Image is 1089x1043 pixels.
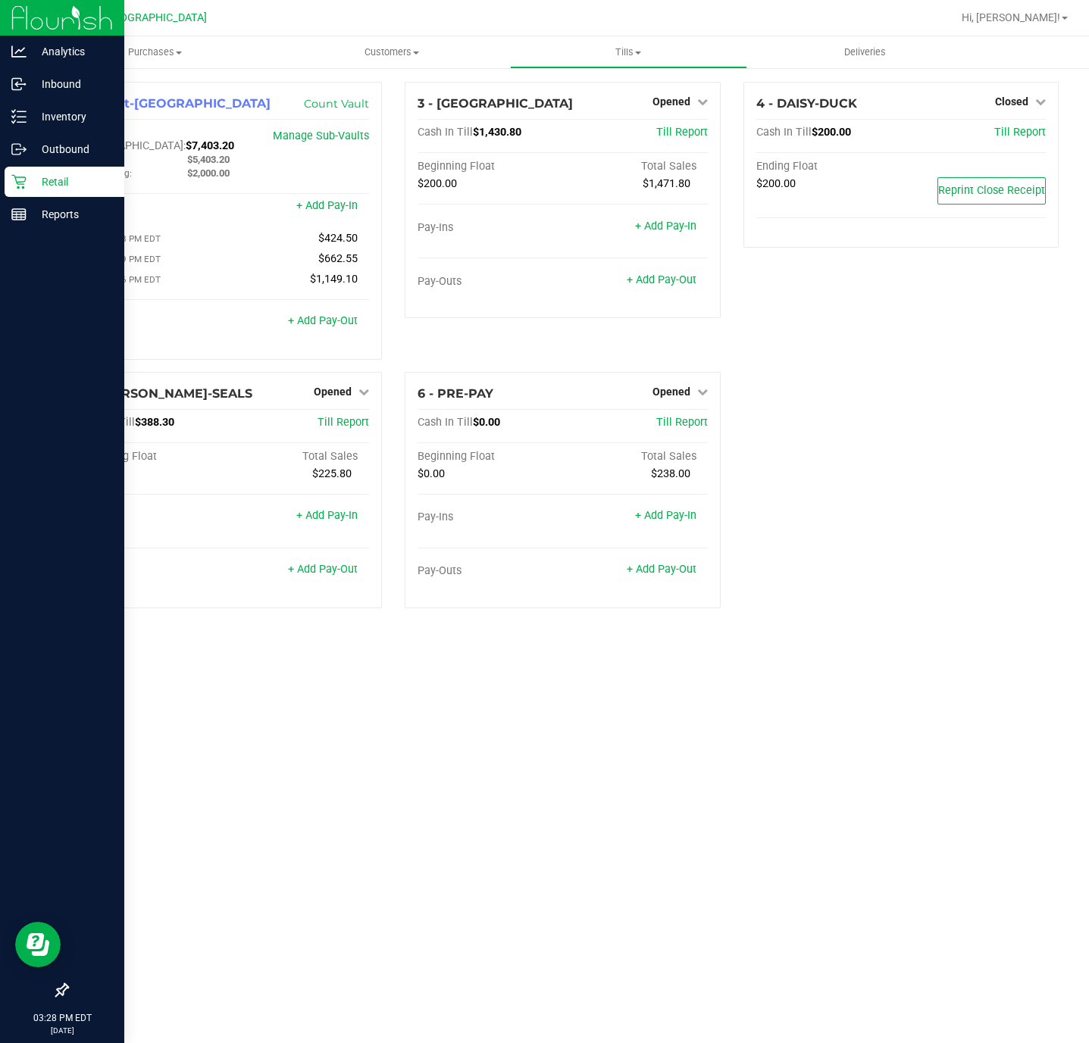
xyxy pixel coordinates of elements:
[15,922,61,967] iframe: Resource center
[186,139,234,152] span: $7,403.20
[418,221,562,235] div: Pay-Ins
[627,563,696,576] a: + Add Pay-Out
[562,450,707,464] div: Total Sales
[962,11,1060,23] span: Hi, [PERSON_NAME]!
[288,563,358,576] a: + Add Pay-Out
[187,154,230,165] span: $5,403.20
[224,450,369,464] div: Total Sales
[418,450,562,464] div: Beginning Float
[304,97,369,111] a: Count Vault
[824,45,906,59] span: Deliveries
[312,467,352,480] span: $225.80
[318,416,369,429] a: Till Report
[27,108,117,126] p: Inventory
[36,45,274,59] span: Purchases
[418,96,573,111] span: 3 - [GEOGRAPHIC_DATA]
[11,44,27,59] inline-svg: Analytics
[27,173,117,191] p: Retail
[756,96,857,111] span: 4 - DAISY-DUCK
[296,199,358,212] a: + Add Pay-In
[274,36,511,68] a: Customers
[80,126,186,152] span: Cash In [GEOGRAPHIC_DATA]:
[418,467,445,480] span: $0.00
[80,450,224,464] div: Beginning Float
[80,201,224,214] div: Pay-Ins
[418,275,562,289] div: Pay-Outs
[418,511,562,524] div: Pay-Ins
[937,177,1046,205] button: Reprint Close Receipt
[11,142,27,157] inline-svg: Outbound
[288,314,358,327] a: + Add Pay-Out
[27,140,117,158] p: Outbound
[80,564,224,578] div: Pay-Outs
[652,95,690,108] span: Opened
[994,126,1046,139] a: Till Report
[562,160,707,173] div: Total Sales
[995,95,1028,108] span: Closed
[651,467,690,480] span: $238.00
[635,220,696,233] a: + Add Pay-In
[656,126,708,139] a: Till Report
[656,416,708,429] a: Till Report
[812,126,851,139] span: $200.00
[418,386,493,401] span: 6 - PRE-PAY
[510,36,747,68] a: Tills
[80,511,224,524] div: Pay-Ins
[310,273,358,286] span: $1,149.10
[296,509,358,522] a: + Add Pay-In
[756,177,796,190] span: $200.00
[273,130,369,142] a: Manage Sub-Vaults
[36,36,274,68] a: Purchases
[135,416,174,429] span: $388.30
[627,273,696,286] a: + Add Pay-Out
[314,386,352,398] span: Opened
[274,45,510,59] span: Customers
[318,252,358,265] span: $662.55
[643,177,690,190] span: $1,471.80
[11,174,27,189] inline-svg: Retail
[747,36,984,68] a: Deliveries
[511,45,746,59] span: Tills
[473,126,521,139] span: $1,430.80
[80,316,224,329] div: Pay-Outs
[7,1025,117,1036] p: [DATE]
[418,160,562,173] div: Beginning Float
[11,109,27,124] inline-svg: Inventory
[418,177,457,190] span: $200.00
[635,509,696,522] a: + Add Pay-In
[418,416,473,429] span: Cash In Till
[80,96,271,111] span: 1 - Vault-[GEOGRAPHIC_DATA]
[11,77,27,92] inline-svg: Inbound
[187,167,230,179] span: $2,000.00
[318,232,358,245] span: $424.50
[103,11,207,24] span: [GEOGRAPHIC_DATA]
[938,184,1045,197] span: Reprint Close Receipt
[7,1011,117,1025] p: 03:28 PM EDT
[27,75,117,93] p: Inbound
[11,207,27,222] inline-svg: Reports
[652,386,690,398] span: Opened
[756,160,901,173] div: Ending Float
[473,416,500,429] span: $0.00
[80,386,252,401] span: 5 - [PERSON_NAME]-SEALS
[27,42,117,61] p: Analytics
[756,126,812,139] span: Cash In Till
[418,126,473,139] span: Cash In Till
[418,564,562,578] div: Pay-Outs
[27,205,117,223] p: Reports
